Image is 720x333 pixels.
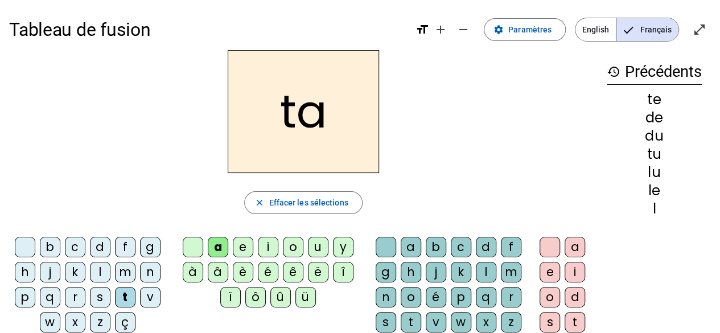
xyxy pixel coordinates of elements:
[456,23,470,36] mat-icon: remove
[65,287,85,307] div: r
[401,287,421,307] div: o
[688,18,711,41] button: Entrer en plein écran
[90,287,110,307] div: s
[607,59,702,85] h3: Précédents
[540,287,560,307] div: o
[565,262,585,282] div: i
[15,262,35,282] div: h
[333,237,353,257] div: y
[65,237,85,257] div: c
[607,166,702,179] div: lu
[40,287,60,307] div: q
[565,237,585,257] div: a
[270,287,291,307] div: û
[616,18,678,41] span: Français
[607,93,702,106] div: te
[40,262,60,282] div: j
[333,262,353,282] div: î
[501,287,521,307] div: r
[208,237,228,257] div: a
[245,287,266,307] div: ô
[451,312,471,332] div: w
[476,262,496,282] div: l
[376,312,396,332] div: s
[140,262,161,282] div: n
[484,18,566,41] button: Paramètres
[258,262,278,282] div: é
[429,18,452,41] button: Augmenter la taille de la police
[565,287,585,307] div: d
[434,23,447,36] mat-icon: add
[607,65,620,79] mat-icon: history
[607,147,702,161] div: tu
[540,262,560,282] div: e
[607,129,702,143] div: du
[140,287,161,307] div: v
[244,191,362,214] button: Effacer les sélections
[452,18,475,41] button: Diminuer la taille de la police
[607,202,702,216] div: l
[693,23,706,36] mat-icon: open_in_full
[508,23,552,36] span: Paramètres
[283,237,303,257] div: o
[575,18,616,41] span: English
[228,50,379,173] h2: ta
[115,312,135,332] div: ç
[15,287,35,307] div: p
[426,262,446,282] div: j
[233,237,253,257] div: e
[283,262,303,282] div: ê
[501,262,521,282] div: m
[90,237,110,257] div: d
[308,262,328,282] div: ë
[9,11,406,48] h1: Tableau de fusion
[269,196,348,209] span: Effacer les sélections
[476,312,496,332] div: x
[476,287,496,307] div: q
[565,312,585,332] div: t
[65,262,85,282] div: k
[233,262,253,282] div: è
[65,312,85,332] div: x
[90,262,110,282] div: l
[295,287,316,307] div: ü
[208,262,228,282] div: â
[254,198,264,208] mat-icon: close
[501,312,521,332] div: z
[607,184,702,198] div: le
[426,312,446,332] div: v
[376,287,396,307] div: n
[426,287,446,307] div: é
[115,237,135,257] div: f
[258,237,278,257] div: i
[308,237,328,257] div: u
[451,237,471,257] div: c
[501,237,521,257] div: f
[40,312,60,332] div: w
[401,312,421,332] div: t
[575,18,679,42] mat-button-toggle-group: Language selection
[451,262,471,282] div: k
[115,262,135,282] div: m
[493,24,504,35] mat-icon: settings
[607,111,702,125] div: de
[183,262,203,282] div: à
[426,237,446,257] div: b
[40,237,60,257] div: b
[376,262,396,282] div: g
[401,237,421,257] div: a
[115,287,135,307] div: t
[140,237,161,257] div: g
[540,312,560,332] div: s
[451,287,471,307] div: p
[220,287,241,307] div: ï
[90,312,110,332] div: z
[476,237,496,257] div: d
[401,262,421,282] div: h
[415,23,429,36] mat-icon: format_size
